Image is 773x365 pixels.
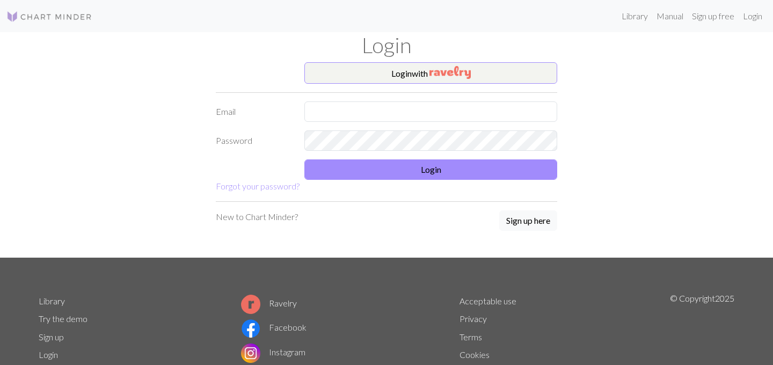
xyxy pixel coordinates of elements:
a: Terms [460,332,482,342]
a: Forgot your password? [216,181,300,191]
h1: Login [32,32,741,58]
a: Sign up [39,332,64,342]
p: New to Chart Minder? [216,210,298,223]
img: Ravelry [429,66,471,79]
a: Manual [652,5,688,27]
a: Sign up here [499,210,557,232]
a: Instagram [241,347,305,357]
label: Password [209,130,298,151]
a: Acceptable use [460,296,516,306]
a: Sign up free [688,5,739,27]
a: Try the demo [39,313,87,324]
img: Facebook logo [241,319,260,338]
button: Loginwith [304,62,557,84]
img: Instagram logo [241,344,260,363]
button: Sign up here [499,210,557,231]
a: Privacy [460,313,487,324]
a: Library [617,5,652,27]
a: Library [39,296,65,306]
a: Login [739,5,767,27]
a: Cookies [460,349,490,360]
a: Ravelry [241,298,297,308]
a: Login [39,349,58,360]
a: Facebook [241,322,307,332]
img: Logo [6,10,92,23]
img: Ravelry logo [241,295,260,314]
label: Email [209,101,298,122]
button: Login [304,159,557,180]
